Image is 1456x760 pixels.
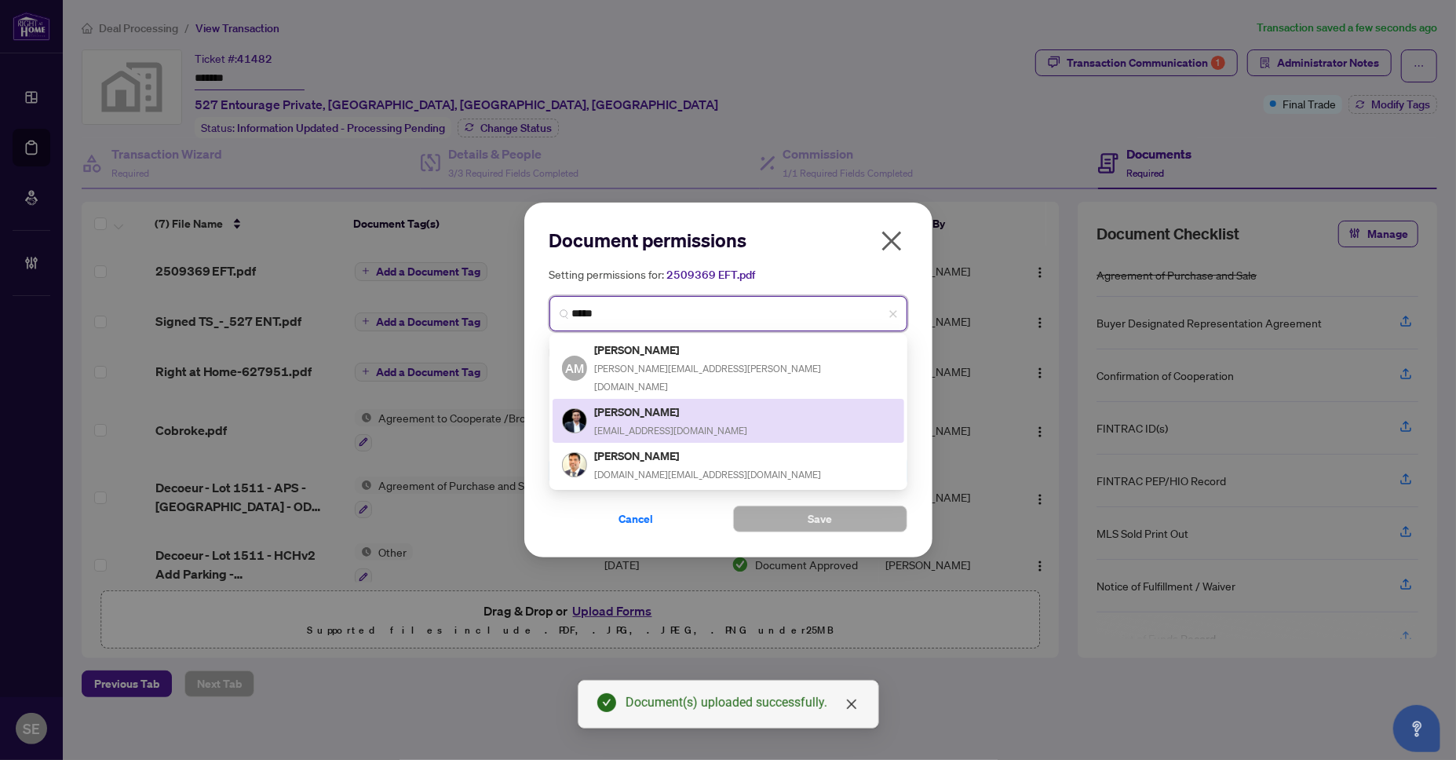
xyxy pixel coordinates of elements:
span: [PERSON_NAME][EMAIL_ADDRESS][PERSON_NAME][DOMAIN_NAME] [595,363,822,393]
span: close [879,228,904,254]
button: Open asap [1393,705,1440,752]
span: [EMAIL_ADDRESS][DOMAIN_NAME] [595,425,748,437]
div: Document(s) uploaded successfully. [626,693,859,712]
span: check-circle [597,693,616,712]
span: AM [565,359,584,378]
h5: [PERSON_NAME] [595,403,748,421]
h5: [PERSON_NAME] [595,447,822,465]
h5: [PERSON_NAME] [595,341,895,359]
img: search_icon [560,309,569,319]
span: 2509369 EFT.pdf [667,268,756,282]
span: close [845,698,858,711]
button: Cancel [549,506,724,532]
span: close [889,309,898,319]
span: Cancel [619,506,654,532]
a: Close [843,696,860,713]
img: Profile Icon [563,409,586,433]
button: Save [733,506,907,532]
h2: Document permissions [549,228,907,253]
span: [DOMAIN_NAME][EMAIL_ADDRESS][DOMAIN_NAME] [595,469,822,480]
h5: Setting permissions for: [549,265,907,283]
img: Profile Icon [563,453,586,477]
